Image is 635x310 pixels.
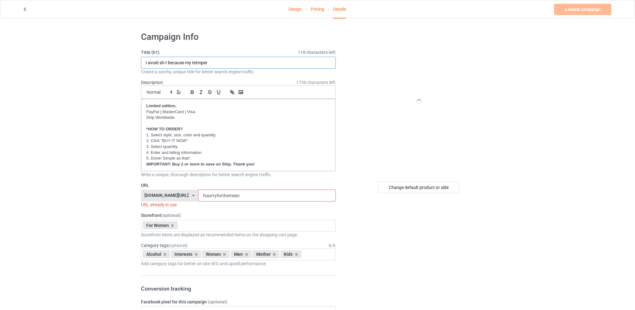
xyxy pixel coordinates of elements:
div: Add category tags for better on-site SEO and upsell performance. [141,260,336,267]
p: 2. Click "BUY IT NOW". [146,138,331,144]
div: Create a catchy, unique title for better search engine traffic. [141,69,336,75]
label: Storefront [141,212,336,218]
div: [DOMAIN_NAME][URL] [145,193,189,197]
div: Women [202,250,230,258]
span: (optional) [208,299,227,304]
div: Alcohol [143,250,170,258]
p: 4. Enter and billing information. [146,150,331,156]
p: 3. Select quantity. [146,144,331,150]
div: Write a unique, thorough description for better search engine traffic. [141,171,336,178]
span: 1736 characters left [297,79,336,86]
label: Description [141,80,163,85]
span: (optional) [169,243,188,248]
div: Interests [171,250,201,258]
label: Category tags [141,242,188,249]
div: 6 / 6 [329,242,336,249]
div: Change default product or side [378,182,460,193]
label: Facebook pixel for this campaign [141,299,336,305]
h1: Campaign Info [141,31,336,43]
a: Design [289,0,302,18]
span: 118 characters left [298,49,336,55]
div: Mother [253,250,279,258]
p: 5. Done! Simple as that! [146,155,331,161]
p: 1. Select style, size, color and quantity. [146,132,331,138]
strong: IMPORTANT: Buy 2 or more to save on Ship. Thank you! [146,162,255,166]
strong: Limited edition. [146,103,176,108]
strong: *HOW TO ORDER? [146,127,183,131]
a: Pricing [311,0,324,18]
div: For Women [143,222,178,229]
div: Kids [281,250,302,258]
label: URL [141,182,336,188]
div: Details [333,0,346,18]
label: Title (h1) [141,49,336,55]
div: Men [231,250,252,258]
div: URL already in use [141,202,336,208]
div: Storefront items are displayed as recommended items on the shopping cart page. [141,232,336,238]
span: (optional) [161,213,181,218]
p: Ship Worldwide. [146,115,331,121]
p: PayPal | MasterCard | Visa. [146,109,331,115]
h3: Conversion tracking [141,285,336,292]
